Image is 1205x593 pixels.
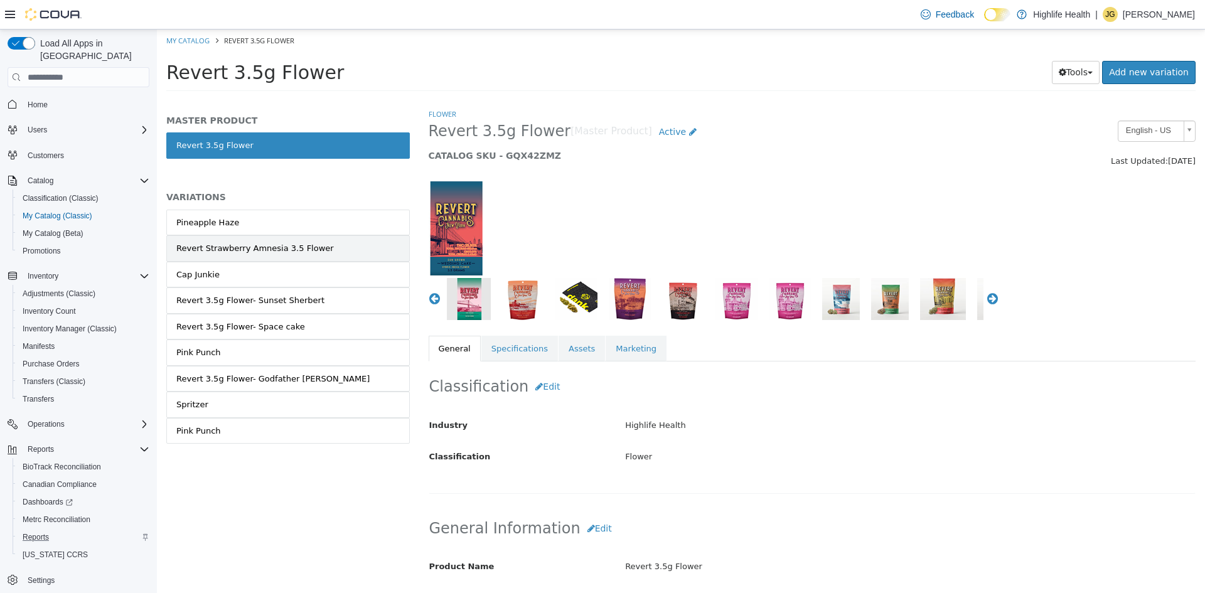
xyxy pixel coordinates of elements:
[18,512,149,527] span: Metrc Reconciliation
[18,304,149,319] span: Inventory Count
[324,306,401,333] a: Specifications
[23,442,59,457] button: Reports
[13,528,154,546] button: Reports
[1123,7,1195,22] p: [PERSON_NAME]
[18,286,100,301] a: Adjustments (Classic)
[961,91,1039,112] a: English - US
[23,269,149,284] span: Inventory
[23,532,49,542] span: Reports
[18,191,104,206] a: Classification (Classic)
[23,573,60,588] a: Settings
[13,207,154,225] button: My Catalog (Classic)
[272,152,327,246] img: 150
[272,391,311,400] span: Industry
[13,285,154,302] button: Adjustments (Classic)
[23,417,70,432] button: Operations
[272,346,1039,369] h2: Classification
[18,339,149,354] span: Manifests
[9,6,53,16] a: My Catalog
[28,575,55,585] span: Settings
[13,511,154,528] button: Metrc Reconciliation
[18,547,149,562] span: Washington CCRS
[502,97,529,107] span: Active
[13,302,154,320] button: Inventory Count
[954,127,1011,136] span: Last Updated:
[272,532,338,542] span: Product Name
[18,392,59,407] a: Transfers
[424,488,462,511] button: Edit
[18,494,149,510] span: Dashboards
[18,477,149,492] span: Canadian Compliance
[916,2,979,27] a: Feedback
[18,339,60,354] a: Manifests
[13,225,154,242] button: My Catalog (Beta)
[18,226,149,241] span: My Catalog (Beta)
[23,122,52,137] button: Users
[18,226,88,241] a: My Catalog (Beta)
[19,213,177,225] div: Revert Strawberry Amnesia 3.5 Flower
[19,187,82,200] div: Pineapple Haze
[961,92,1022,111] span: English - US
[9,85,253,97] h5: MASTER PRODUCT
[18,321,149,336] span: Inventory Manager (Classic)
[18,208,97,223] a: My Catalog (Classic)
[449,306,510,333] a: Marketing
[272,306,324,333] a: General
[9,162,253,173] h5: VARIATIONS
[28,444,54,454] span: Reports
[13,338,154,355] button: Manifests
[18,374,149,389] span: Transfers (Classic)
[13,476,154,493] button: Canadian Compliance
[19,343,213,356] div: Revert 3.5g Flower- Godfather [PERSON_NAME]
[272,488,1039,511] h2: General Information
[28,151,64,161] span: Customers
[18,494,78,510] a: Dashboards
[28,100,48,110] span: Home
[984,8,1010,21] input: Dark Mode
[13,320,154,338] button: Inventory Manager (Classic)
[23,193,99,203] span: Classification (Classic)
[18,530,54,545] a: Reports
[35,37,149,62] span: Load All Apps in [GEOGRAPHIC_DATA]
[23,173,58,188] button: Catalog
[1103,7,1118,22] div: Jennifer Gierum
[23,289,95,299] span: Adjustments (Classic)
[3,121,154,139] button: Users
[23,269,63,284] button: Inventory
[18,191,149,206] span: Classification (Classic)
[23,306,76,316] span: Inventory Count
[18,374,90,389] a: Transfers (Classic)
[23,97,53,112] a: Home
[459,417,1047,439] div: Flower
[19,369,51,382] div: Spritzer
[18,477,102,492] a: Canadian Compliance
[3,571,154,589] button: Settings
[23,147,149,163] span: Customers
[272,80,299,89] a: Flower
[23,359,80,369] span: Purchase Orders
[19,317,64,329] div: Pink Punch
[3,172,154,190] button: Catalog
[459,385,1047,407] div: Highlife Health
[23,211,92,221] span: My Catalog (Classic)
[23,324,117,334] span: Inventory Manager (Classic)
[372,346,410,369] button: Edit
[18,321,122,336] a: Inventory Manager (Classic)
[13,458,154,476] button: BioTrack Reconciliation
[272,263,284,275] button: Previous
[23,462,101,472] span: BioTrack Reconciliation
[3,267,154,285] button: Inventory
[18,530,149,545] span: Reports
[459,526,1047,548] div: Revert 3.5g Flower
[945,31,1039,55] a: Add new variation
[13,546,154,564] button: [US_STATE] CCRS
[459,558,1047,580] div: < empty >
[272,92,414,112] span: Revert 3.5g Flower
[23,572,149,588] span: Settings
[895,31,943,55] button: Tools
[23,173,149,188] span: Catalog
[13,373,154,390] button: Transfers (Classic)
[23,442,149,457] span: Reports
[19,239,63,252] div: Cap Junkie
